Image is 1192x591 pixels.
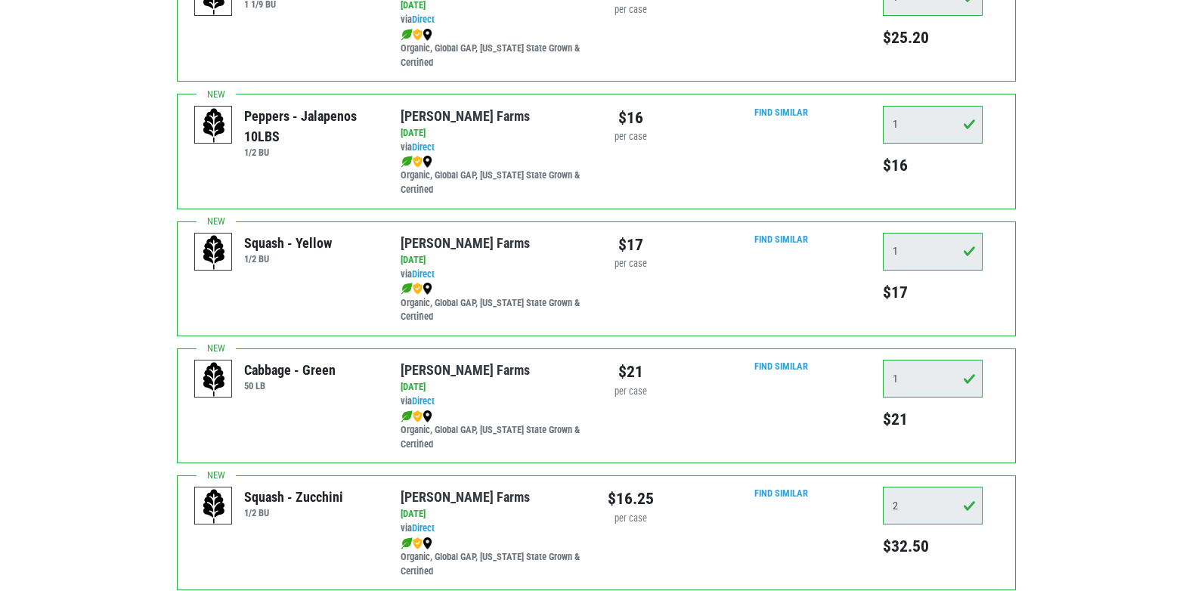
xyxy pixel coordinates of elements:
[412,522,435,534] a: Direct
[401,507,584,521] div: [DATE]
[401,536,584,579] div: Organic, Global GAP, [US_STATE] State Grown & Certified
[401,154,584,197] div: Organic, Global GAP, [US_STATE] State Grown & Certified
[244,147,378,158] h6: 1/2 BU
[401,489,530,505] a: [PERSON_NAME] Farms
[883,283,983,302] h5: $17
[401,395,584,409] div: via
[401,108,530,124] a: [PERSON_NAME] Farms
[244,253,332,265] h6: 1/2 BU
[608,512,654,526] div: per case
[413,283,423,295] img: safety-e55c860ca8c00a9c171001a62a92dabd.png
[401,141,584,155] div: via
[401,537,413,549] img: leaf-e5c59151409436ccce96b2ca1b28e03c.png
[401,235,530,251] a: [PERSON_NAME] Farms
[608,385,654,399] div: per case
[883,106,983,144] input: Qty
[401,27,584,70] div: Organic, Global GAP, [US_STATE] State Grown & Certified
[413,537,423,549] img: safety-e55c860ca8c00a9c171001a62a92dabd.png
[195,107,233,144] img: placeholder-variety-43d6402dacf2d531de610a020419775a.svg
[608,487,654,511] div: $16.25
[244,360,336,380] div: Cabbage - Green
[413,156,423,168] img: safety-e55c860ca8c00a9c171001a62a92dabd.png
[244,106,378,147] div: Peppers - Jalapenos 10LBS
[754,360,808,372] a: Find Similar
[608,233,654,257] div: $17
[195,234,233,271] img: placeholder-variety-43d6402dacf2d531de610a020419775a.svg
[412,395,435,407] a: Direct
[608,360,654,384] div: $21
[883,233,983,271] input: Qty
[401,29,413,41] img: leaf-e5c59151409436ccce96b2ca1b28e03c.png
[754,234,808,245] a: Find Similar
[883,28,983,48] h5: $25.20
[401,362,530,378] a: [PERSON_NAME] Farms
[401,13,584,27] div: via
[413,410,423,422] img: safety-e55c860ca8c00a9c171001a62a92dabd.png
[195,487,233,525] img: placeholder-variety-43d6402dacf2d531de610a020419775a.svg
[423,410,432,422] img: map_marker-0e94453035b3232a4d21701695807de9.png
[244,380,336,391] h6: 50 LB
[608,257,654,271] div: per case
[244,233,332,253] div: Squash - Yellow
[883,156,983,175] h5: $16
[413,29,423,41] img: safety-e55c860ca8c00a9c171001a62a92dabd.png
[883,410,983,429] h5: $21
[754,487,808,499] a: Find Similar
[412,14,435,25] a: Direct
[401,253,584,268] div: [DATE]
[608,106,654,130] div: $16
[195,360,233,398] img: placeholder-variety-43d6402dacf2d531de610a020419775a.svg
[412,268,435,280] a: Direct
[608,3,654,17] div: per case
[423,29,432,41] img: map_marker-0e94453035b3232a4d21701695807de9.png
[883,537,983,556] h5: $32.50
[883,487,983,524] input: Qty
[401,268,584,282] div: via
[401,521,584,536] div: via
[401,156,413,168] img: leaf-e5c59151409436ccce96b2ca1b28e03c.png
[423,283,432,295] img: map_marker-0e94453035b3232a4d21701695807de9.png
[423,537,432,549] img: map_marker-0e94453035b3232a4d21701695807de9.png
[883,360,983,398] input: Qty
[244,507,343,518] h6: 1/2 BU
[401,283,413,295] img: leaf-e5c59151409436ccce96b2ca1b28e03c.png
[423,156,432,168] img: map_marker-0e94453035b3232a4d21701695807de9.png
[412,141,435,153] a: Direct
[754,107,808,118] a: Find Similar
[244,487,343,507] div: Squash - Zucchini
[401,410,413,422] img: leaf-e5c59151409436ccce96b2ca1b28e03c.png
[401,126,584,141] div: [DATE]
[401,409,584,452] div: Organic, Global GAP, [US_STATE] State Grown & Certified
[401,380,584,395] div: [DATE]
[608,130,654,144] div: per case
[401,282,584,325] div: Organic, Global GAP, [US_STATE] State Grown & Certified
